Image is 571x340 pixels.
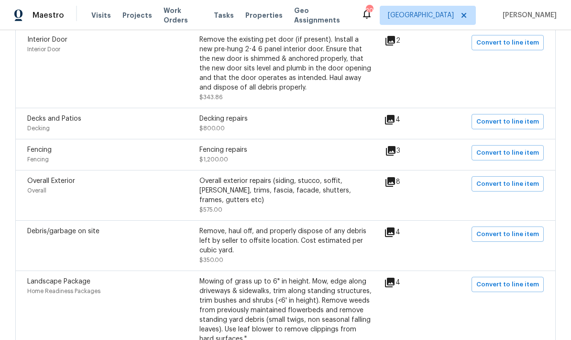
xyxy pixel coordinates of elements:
span: Convert to line item [476,179,539,190]
span: Interior Door [27,36,67,43]
button: Convert to line item [472,176,544,192]
div: 2 [384,35,431,46]
span: Overall [27,188,46,193]
button: Convert to line item [472,114,544,129]
div: 20 [366,6,373,15]
div: 4 [384,227,431,238]
div: 8 [384,176,431,188]
span: Convert to line item [476,147,539,159]
span: Work Orders [164,6,202,25]
div: Remove, haul off, and properly dispose of any debris left by seller to offsite location. Cost est... [199,227,372,255]
button: Convert to line item [472,35,544,50]
div: Decking repairs [199,114,372,124]
span: Fencing [27,157,49,162]
span: $800.00 [199,125,225,131]
span: [GEOGRAPHIC_DATA] [388,11,454,20]
span: Properties [245,11,283,20]
span: Convert to line item [476,116,539,127]
span: Convert to line item [476,229,539,240]
button: Convert to line item [472,277,544,292]
div: Fencing repairs [199,145,372,155]
button: Convert to line item [472,227,544,242]
div: 4 [384,277,431,288]
span: Home Readiness Packages [27,288,100,294]
span: Visits [91,11,111,20]
span: [PERSON_NAME] [499,11,557,20]
span: Interior Door [27,46,60,52]
span: Decking [27,125,50,131]
span: $1,200.00 [199,157,228,162]
button: Convert to line item [472,145,544,160]
span: Convert to line item [476,37,539,48]
span: $575.00 [199,207,222,213]
span: Fencing [27,147,52,153]
span: Maestro [33,11,64,20]
span: $343.86 [199,94,223,100]
div: 4 [384,114,431,125]
span: Convert to line item [476,279,539,290]
span: Geo Assignments [294,6,350,25]
div: Remove the existing pet door (if present). Install a new pre-hung 2-4 6 panel interior door. Ensu... [199,35,372,92]
span: Projects [122,11,152,20]
span: Overall Exterior [27,178,75,184]
span: Tasks [214,12,234,19]
span: $350.00 [199,257,223,263]
div: Overall exterior repairs (siding, stucco, soffit, [PERSON_NAME], trims, fascia, facade, shutters,... [199,176,372,205]
div: 3 [385,145,431,157]
span: Landscape Package [27,278,90,285]
span: Debris/garbage on site [27,228,99,235]
span: Decks and Patios [27,115,81,122]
